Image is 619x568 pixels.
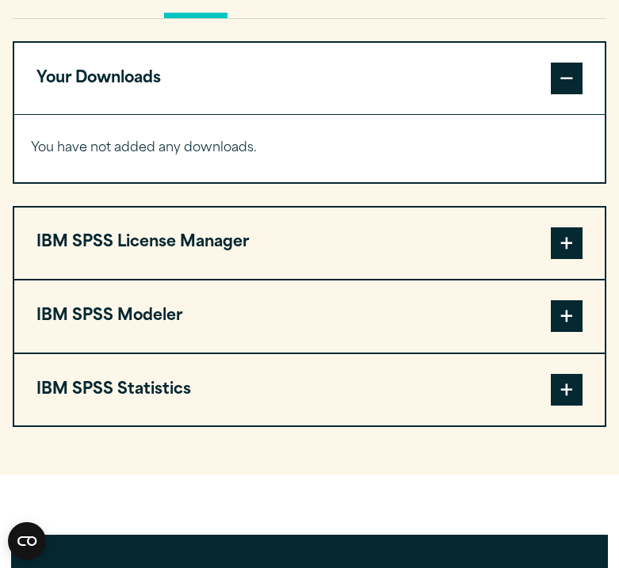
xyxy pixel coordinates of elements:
[14,43,605,115] button: Your Downloads
[14,354,605,426] button: IBM SPSS Statistics
[8,522,46,560] button: Open CMP widget
[14,280,605,353] button: IBM SPSS Modeler
[14,114,605,181] div: Your Downloads
[14,208,605,280] button: IBM SPSS License Manager
[31,137,589,160] p: You have not added any downloads.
